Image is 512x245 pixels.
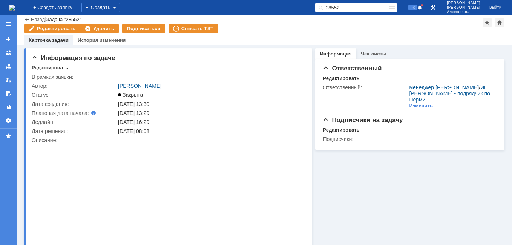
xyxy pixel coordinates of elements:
[483,18,492,27] div: Добавить в избранное
[447,5,480,10] span: [PERSON_NAME]
[323,127,359,133] div: Редактировать
[409,84,494,103] div: /
[32,137,304,143] div: Описание:
[32,92,117,98] div: Статус:
[29,37,69,43] a: Карточка задачи
[2,115,14,127] a: Настройки
[2,33,14,45] a: Создать заявку
[31,17,45,22] a: Назад
[9,5,15,11] img: logo
[2,101,14,113] a: Отчеты
[118,110,302,116] div: [DATE] 13:29
[32,101,117,107] div: Дата создания:
[323,65,382,72] span: Ответственный
[118,119,302,125] div: [DATE] 16:29
[320,51,351,57] a: Информация
[429,3,438,12] a: Перейти в интерфейс администратора
[408,5,417,10] span: 93
[447,10,480,14] span: Алексеевна
[32,65,68,71] div: Редактировать
[495,18,504,27] div: Сделать домашней страницей
[2,74,14,86] a: Мои заявки
[32,83,117,89] div: Автор:
[32,110,107,116] div: Плановая дата начала:
[323,136,408,142] div: Подписчики:
[118,128,302,134] div: [DATE] 08:08
[118,83,161,89] a: [PERSON_NAME]
[32,128,117,134] div: Дата решения:
[323,75,359,81] div: Редактировать
[45,16,46,22] div: |
[32,54,115,61] span: Информация по задаче
[323,84,408,90] div: Ответственный:
[32,119,117,125] div: Дедлайн:
[2,47,14,59] a: Заявки на командах
[32,74,117,80] div: В рамках заявки:
[46,17,81,22] div: Задача "28552"
[323,116,403,124] span: Подписчики на задачу
[361,51,386,57] a: Чек-листы
[2,60,14,72] a: Заявки в моей ответственности
[9,5,15,11] a: Перейти на домашнюю страницу
[409,84,490,103] a: ИП [PERSON_NAME] - подрядчик по Перми
[2,87,14,100] a: Мои согласования
[118,101,302,107] div: [DATE] 13:30
[81,3,120,12] div: Создать
[78,37,126,43] a: История изменения
[389,3,397,11] span: Расширенный поиск
[118,92,143,98] span: Закрыта
[447,1,480,5] span: [PERSON_NAME]
[409,103,433,109] div: Изменить
[409,84,479,90] a: менеджер [PERSON_NAME]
